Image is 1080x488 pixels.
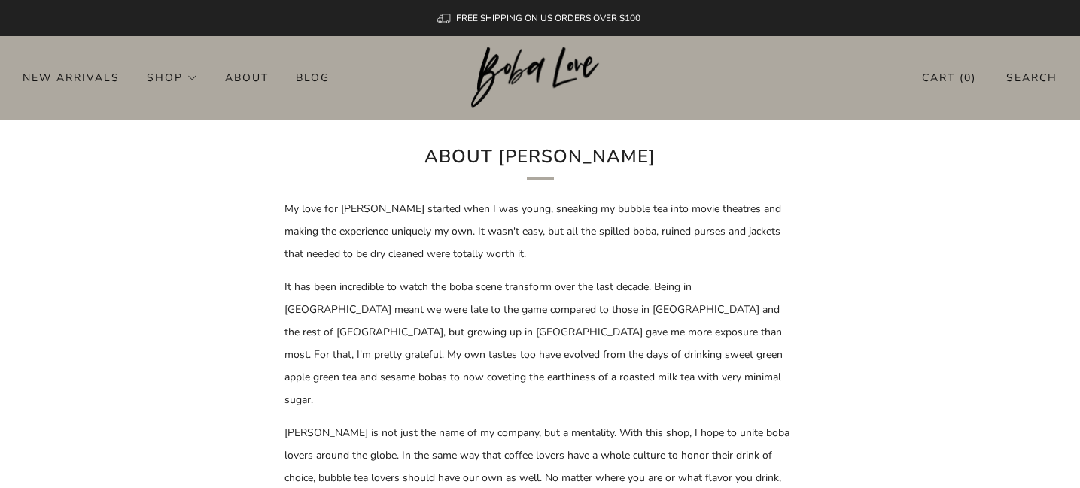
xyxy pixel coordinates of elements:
a: Cart [922,65,976,90]
a: New Arrivals [23,65,120,89]
items-count: 0 [964,71,972,85]
a: Search [1006,65,1057,90]
h1: About [PERSON_NAME] [292,142,789,180]
img: Boba Love [471,47,609,108]
a: Boba Love [471,47,609,109]
a: Blog [296,65,330,89]
span: FREE SHIPPING ON US ORDERS OVER $100 [456,12,640,24]
a: About [225,65,269,89]
a: Shop [147,65,198,89]
p: My love for [PERSON_NAME] started when I was young, sneaking my bubble tea into movie theatres an... [284,198,796,265]
p: It has been incredible to watch the boba scene transform over the last decade. Being in [GEOGRAPH... [284,276,796,411]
